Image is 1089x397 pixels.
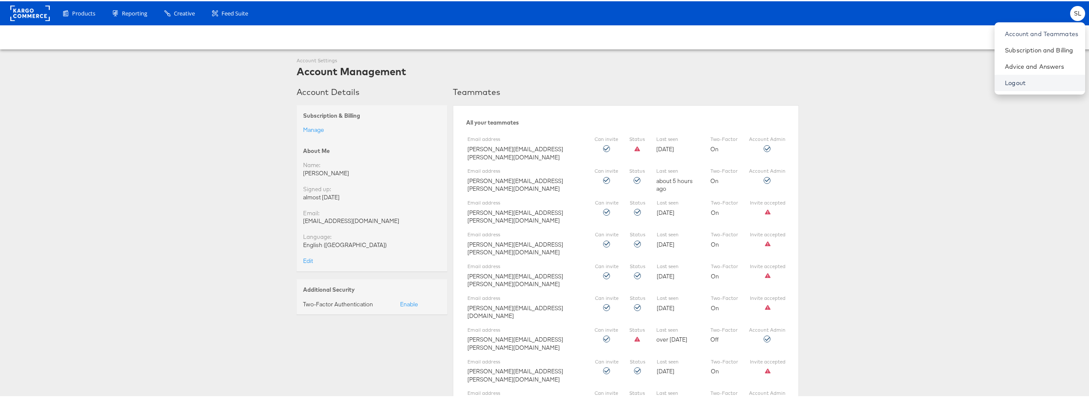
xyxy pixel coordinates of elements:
div: about 5 hours ago [656,167,699,192]
label: Can invite [595,230,619,237]
div: Off [710,326,738,342]
div: On [711,357,738,374]
label: Can invite [595,262,619,269]
div: [DATE] [657,198,700,215]
label: Can invite [595,198,619,205]
label: Can invite [595,294,619,301]
div: [DATE] [657,294,700,311]
div: On [711,262,738,279]
div: [PERSON_NAME][EMAIL_ADDRESS][DOMAIN_NAME] [467,294,583,319]
label: Two-Factor [710,326,738,333]
label: Account Admin [749,167,786,174]
label: Two-Factor [710,135,738,142]
div: over [DATE] [656,326,699,342]
label: Invite accepted [750,262,786,269]
span: Feed Suite [221,8,248,16]
label: Email address [467,198,583,205]
label: Account Admin [749,135,786,142]
label: Email address [467,167,583,174]
div: [PERSON_NAME][EMAIL_ADDRESS][PERSON_NAME][DOMAIN_NAME] [467,198,583,223]
a: Account and Teammates [1005,28,1078,37]
a: Edit [303,256,313,264]
div: [PERSON_NAME][EMAIL_ADDRESS][PERSON_NAME][DOMAIN_NAME] [467,262,583,287]
label: Status [629,135,645,142]
div: On [711,198,738,215]
label: Account Admin [749,389,786,396]
div: [DATE] [657,357,700,374]
label: Language: [303,232,331,240]
label: Email address [467,326,583,333]
label: Status [629,326,645,333]
label: Last seen [657,294,700,301]
label: Can invite [595,326,618,333]
label: Email address [467,230,583,237]
label: Signed up: [303,184,331,192]
h3: Teammates [453,86,799,96]
span: Products [72,8,95,16]
div: Subscription & Billing [303,110,441,119]
label: Email: [303,208,319,216]
div: [PERSON_NAME][EMAIL_ADDRESS][PERSON_NAME][DOMAIN_NAME] [467,230,583,255]
label: Two-Factor [710,389,738,396]
div: About Me [303,146,441,154]
label: Invite accepted [750,357,786,364]
label: Status [630,230,645,237]
label: Last seen [657,262,700,269]
div: [DATE] [657,262,700,279]
a: Subscription and Billing [1005,45,1078,53]
label: Last seen [656,326,699,333]
div: [EMAIL_ADDRESS][DOMAIN_NAME] [303,216,441,224]
label: Last seen [657,357,700,364]
div: On [710,135,738,152]
label: Account Admin [749,326,786,333]
div: [PERSON_NAME][EMAIL_ADDRESS][PERSON_NAME][DOMAIN_NAME] [467,135,583,160]
span: Creative [174,8,195,16]
div: Additional Security [303,284,441,293]
label: Invite accepted [750,294,786,301]
div: On [711,230,738,247]
label: Invite accepted [750,230,786,237]
label: Two-Factor [711,357,738,364]
a: Enable [400,299,418,307]
label: Status [630,198,645,205]
div: On [711,294,738,311]
label: Can invite [595,167,618,174]
label: Can invite [595,135,618,142]
span: Reporting [122,8,147,16]
h3: Account Details [297,86,447,96]
label: Email address [467,135,583,142]
div: [PERSON_NAME][EMAIL_ADDRESS][PERSON_NAME][DOMAIN_NAME] [467,167,583,192]
div: Account Settings [297,56,406,63]
label: Last seen [657,230,700,237]
label: Email address [467,262,583,269]
a: Logout [1005,77,1078,86]
label: Two-Factor [711,262,738,269]
div: [DATE] [656,135,699,152]
label: Two-Factor [711,198,738,205]
label: Status [629,389,645,396]
label: Last seen [656,135,699,142]
label: Status [630,262,645,269]
div: On [710,167,738,183]
span: SL [1074,9,1082,15]
label: Email address [467,357,583,364]
label: Email address [467,389,583,396]
label: Last seen [657,198,700,205]
div: almost [DATE] [303,192,441,200]
label: Can invite [595,389,618,396]
div: [DATE] [657,230,700,247]
label: Status [629,167,645,174]
div: Account Management [297,63,406,77]
div: Two-Factor Authentication [303,299,377,307]
label: Last seen [656,167,699,174]
label: Invite accepted [750,198,786,205]
label: Two-Factor [711,294,738,301]
label: Status [630,357,645,364]
label: Two-Factor [710,167,738,174]
div: English ([GEOGRAPHIC_DATA]) [303,240,441,248]
label: Status [630,294,645,301]
a: Advice and Answers [1005,61,1078,70]
a: Manage [303,125,324,132]
label: Email address [467,294,583,301]
label: Can invite [595,357,619,364]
